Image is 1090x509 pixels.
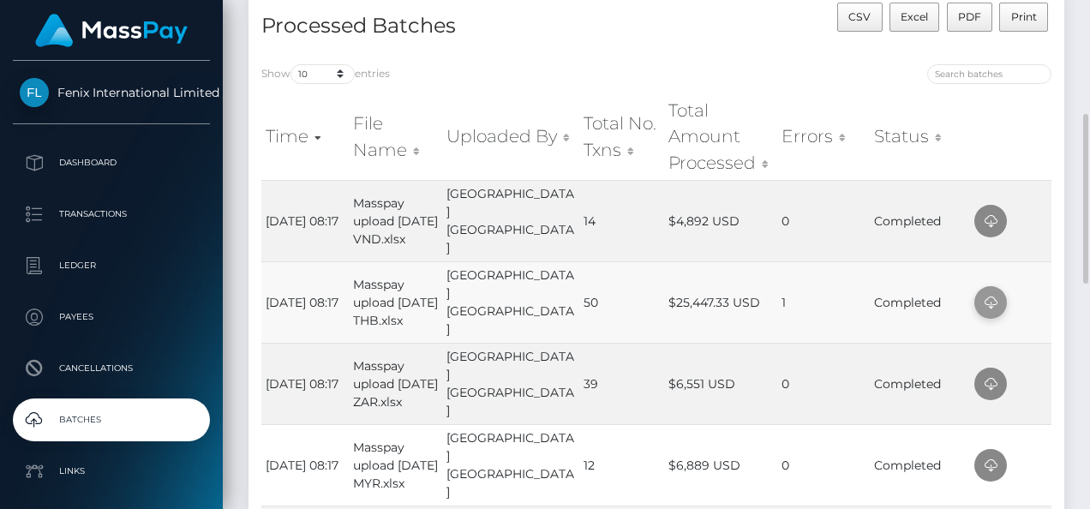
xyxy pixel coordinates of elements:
[442,93,579,180] th: Uploaded By: activate to sort column ascending
[13,398,210,441] a: Batches
[261,424,349,506] td: [DATE] 08:17
[947,3,993,32] button: PDF
[442,343,579,424] td: [GEOGRAPHIC_DATA] [GEOGRAPHIC_DATA]
[20,253,203,278] p: Ledger
[261,261,349,343] td: [DATE] 08:17
[261,180,349,261] td: [DATE] 08:17
[20,407,203,433] p: Batches
[261,64,390,84] label: Show entries
[20,150,203,176] p: Dashboard
[848,10,871,23] span: CSV
[13,347,210,390] a: Cancellations
[837,3,883,32] button: CSV
[579,424,665,506] td: 12
[261,93,349,180] th: Time: activate to sort column ascending
[349,93,442,180] th: File Name: activate to sort column ascending
[777,180,869,261] td: 0
[664,261,777,343] td: $25,447.33 USD
[442,424,579,506] td: [GEOGRAPHIC_DATA] [GEOGRAPHIC_DATA]
[442,180,579,261] td: [GEOGRAPHIC_DATA] [GEOGRAPHIC_DATA]
[927,64,1051,84] input: Search batches
[999,3,1048,32] button: Print
[349,343,442,424] td: Masspay upload [DATE] ZAR.xlsx
[20,356,203,381] p: Cancellations
[13,85,210,100] span: Fenix International Limited
[901,10,928,23] span: Excel
[870,424,971,506] td: Completed
[349,261,442,343] td: Masspay upload [DATE] THB.xlsx
[20,304,203,330] p: Payees
[579,343,665,424] td: 39
[870,93,971,180] th: Status: activate to sort column ascending
[889,3,940,32] button: Excel
[349,424,442,506] td: Masspay upload [DATE] MYR.xlsx
[20,458,203,484] p: Links
[870,180,971,261] td: Completed
[870,343,971,424] td: Completed
[777,424,869,506] td: 0
[777,343,869,424] td: 0
[664,93,777,180] th: Total Amount Processed: activate to sort column ascending
[349,180,442,261] td: Masspay upload [DATE] VND.xlsx
[20,201,203,227] p: Transactions
[13,193,210,236] a: Transactions
[261,343,349,424] td: [DATE] 08:17
[777,93,869,180] th: Errors: activate to sort column ascending
[13,296,210,338] a: Payees
[664,343,777,424] td: $6,551 USD
[13,244,210,287] a: Ledger
[870,261,971,343] td: Completed
[13,450,210,493] a: Links
[1011,10,1037,23] span: Print
[777,261,869,343] td: 1
[20,78,49,107] img: Fenix International Limited
[958,10,981,23] span: PDF
[664,424,777,506] td: $6,889 USD
[579,93,665,180] th: Total No. Txns: activate to sort column ascending
[35,14,188,47] img: MassPay Logo
[290,64,355,84] select: Showentries
[579,261,665,343] td: 50
[664,180,777,261] td: $4,892 USD
[261,11,644,41] h4: Processed Batches
[442,261,579,343] td: [GEOGRAPHIC_DATA] [GEOGRAPHIC_DATA]
[579,180,665,261] td: 14
[13,141,210,184] a: Dashboard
